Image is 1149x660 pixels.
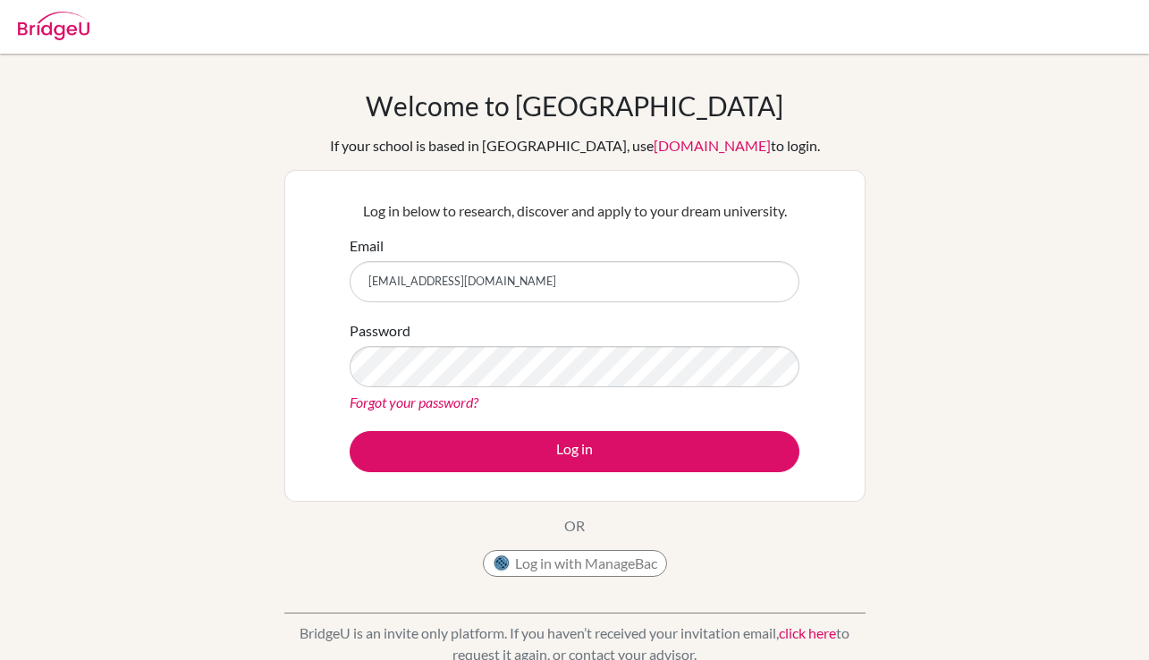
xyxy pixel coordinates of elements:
p: Log in below to research, discover and apply to your dream university. [350,200,799,222]
p: OR [564,515,585,537]
a: click here [779,624,836,641]
img: Bridge-U [18,12,89,40]
label: Email [350,235,384,257]
button: Log in with ManageBac [483,550,667,577]
label: Password [350,320,410,342]
a: Forgot your password? [350,393,478,410]
div: If your school is based in [GEOGRAPHIC_DATA], use to login. [330,135,820,157]
h1: Welcome to [GEOGRAPHIC_DATA] [366,89,783,122]
a: [DOMAIN_NAME] [654,137,771,154]
button: Log in [350,431,799,472]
